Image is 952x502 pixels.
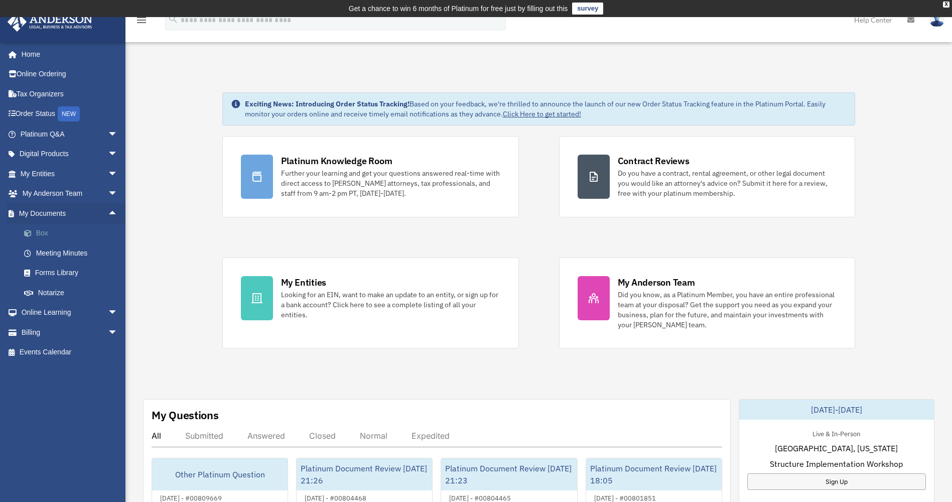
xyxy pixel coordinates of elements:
div: Answered [247,431,285,441]
a: My Entitiesarrow_drop_down [7,164,133,184]
div: Normal [360,431,387,441]
span: Structure Implementation Workshop [770,458,903,470]
a: My Anderson Team Did you know, as a Platinum Member, you have an entire professional team at your... [559,258,856,348]
span: arrow_drop_down [108,124,128,145]
a: Forms Library [14,263,133,283]
div: Submitted [185,431,223,441]
span: arrow_drop_down [108,164,128,184]
div: Live & In-Person [804,428,868,438]
div: [DATE]-[DATE] [739,400,934,420]
div: My Entities [281,276,326,289]
div: Platinum Document Review [DATE] 21:26 [297,458,432,490]
a: Online Ordering [7,64,133,84]
div: Based on your feedback, we're thrilled to announce the launch of our new Order Status Tracking fe... [245,99,847,119]
a: Sign Up [747,473,926,490]
a: Home [7,44,128,64]
div: Closed [309,431,336,441]
i: search [168,14,179,25]
a: Digital Productsarrow_drop_down [7,144,133,164]
a: Tax Organizers [7,84,133,104]
a: Notarize [14,283,133,303]
div: Further your learning and get your questions answered real-time with direct access to [PERSON_NAM... [281,168,500,198]
div: Contract Reviews [618,155,690,167]
div: Platinum Document Review [DATE] 21:23 [441,458,577,490]
a: Billingarrow_drop_down [7,322,133,342]
span: arrow_drop_down [108,184,128,204]
strong: Exciting News: Introducing Order Status Tracking! [245,99,410,108]
div: My Questions [152,408,219,423]
a: menu [135,18,148,26]
div: close [943,2,949,8]
div: Get a chance to win 6 months of Platinum for free just by filling out this [349,3,568,15]
span: [GEOGRAPHIC_DATA], [US_STATE] [775,442,898,454]
a: My Anderson Teamarrow_drop_down [7,184,133,204]
a: Online Learningarrow_drop_down [7,303,133,323]
a: survey [572,3,603,15]
div: Expedited [412,431,450,441]
a: Contract Reviews Do you have a contract, rental agreement, or other legal document you would like... [559,136,856,217]
div: My Anderson Team [618,276,695,289]
div: Do you have a contract, rental agreement, or other legal document you would like an attorney's ad... [618,168,837,198]
div: Platinum Document Review [DATE] 18:05 [586,458,722,490]
a: Click Here to get started! [503,109,581,118]
span: arrow_drop_up [108,203,128,224]
span: arrow_drop_down [108,144,128,165]
a: Order StatusNEW [7,104,133,124]
span: arrow_drop_down [108,303,128,323]
a: My Entities Looking for an EIN, want to make an update to an entity, or sign up for a bank accoun... [222,258,519,348]
a: Meeting Minutes [14,243,133,263]
a: Events Calendar [7,342,133,362]
div: Looking for an EIN, want to make an update to an entity, or sign up for a bank account? Click her... [281,290,500,320]
a: Box [14,223,133,243]
div: Platinum Knowledge Room [281,155,392,167]
div: NEW [58,106,80,121]
a: Platinum Q&Aarrow_drop_down [7,124,133,144]
img: Anderson Advisors Platinum Portal [5,12,95,32]
div: All [152,431,161,441]
img: User Pic [929,13,944,27]
div: Did you know, as a Platinum Member, you have an entire professional team at your disposal? Get th... [618,290,837,330]
i: menu [135,14,148,26]
span: arrow_drop_down [108,322,128,343]
a: My Documentsarrow_drop_up [7,203,133,223]
div: Other Platinum Question [152,458,288,490]
a: Platinum Knowledge Room Further your learning and get your questions answered real-time with dire... [222,136,519,217]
